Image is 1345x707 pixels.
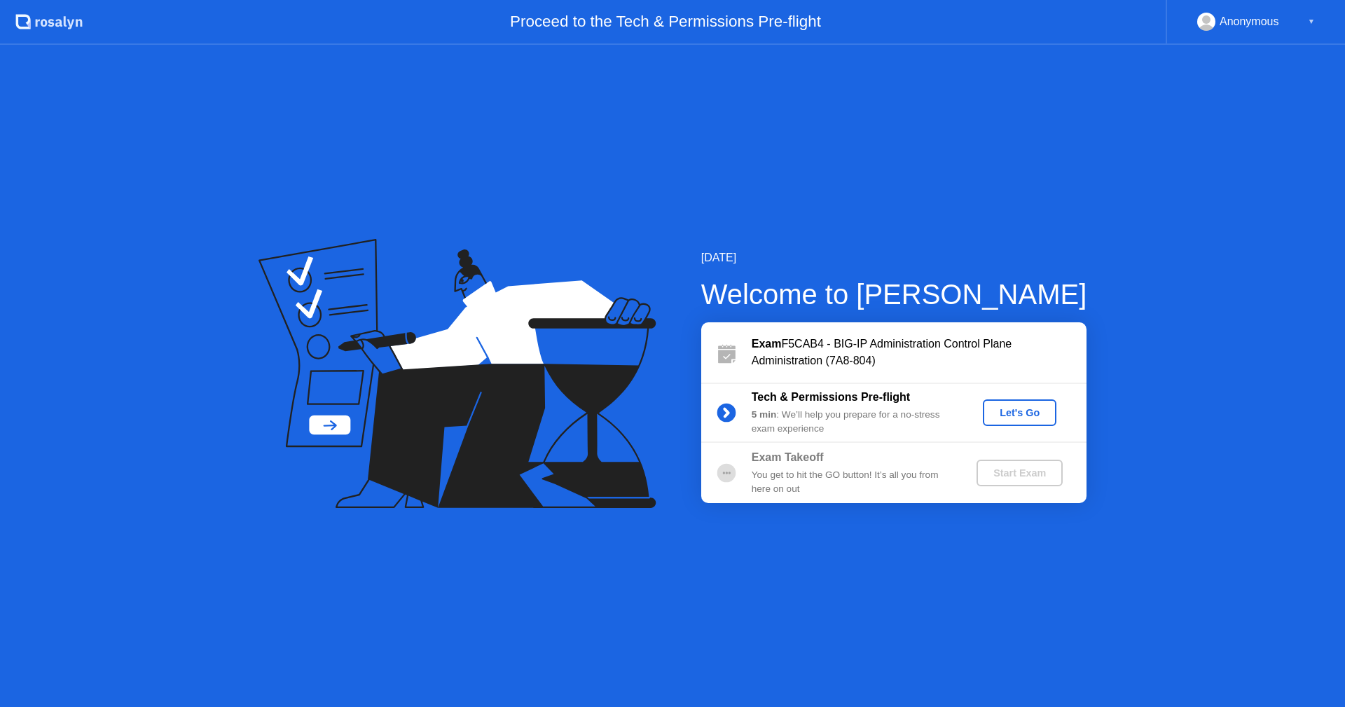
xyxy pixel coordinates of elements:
div: Anonymous [1220,13,1279,31]
div: ▼ [1308,13,1315,31]
div: You get to hit the GO button! It’s all you from here on out [752,468,953,497]
div: F5CAB4 - BIG-IP Administration Control Plane Administration (7A8-804) [752,336,1087,369]
div: Let's Go [988,407,1051,418]
div: Welcome to [PERSON_NAME] [701,273,1087,315]
b: Exam Takeoff [752,451,824,463]
b: Tech & Permissions Pre-flight [752,391,910,403]
b: Exam [752,338,782,350]
b: 5 min [752,409,777,420]
div: [DATE] [701,249,1087,266]
button: Start Exam [977,460,1063,486]
div: : We’ll help you prepare for a no-stress exam experience [752,408,953,437]
button: Let's Go [983,399,1056,426]
div: Start Exam [982,467,1057,479]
